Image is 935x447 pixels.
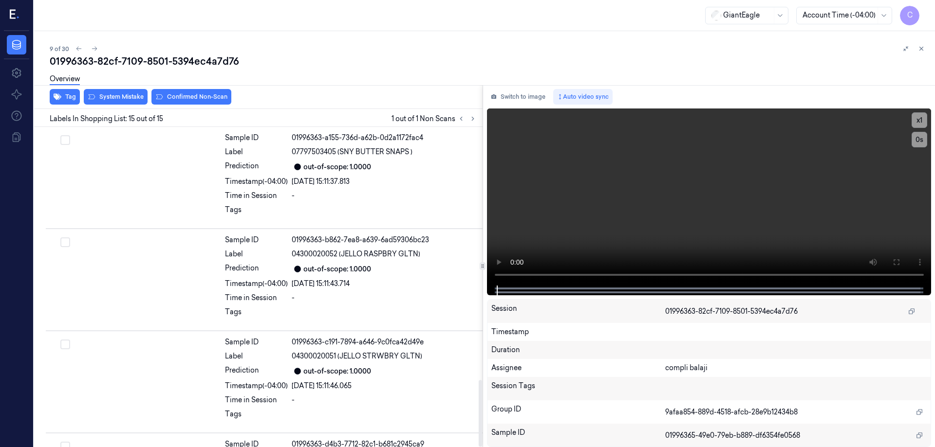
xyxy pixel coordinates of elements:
span: 9 of 30 [50,45,69,53]
div: out-of-scope: 1.0000 [303,366,371,376]
div: Assignee [491,363,666,373]
div: Sample ID [225,133,288,143]
div: compli balaji [665,363,927,373]
button: Tag [50,89,80,105]
div: Time in Session [225,293,288,303]
div: Timestamp (-04:00) [225,177,288,187]
button: C [900,6,919,25]
div: out-of-scope: 1.0000 [303,264,371,274]
button: Select row [60,237,70,247]
div: Sample ID [491,428,666,443]
div: 01996363-82cf-7109-8501-5394ec4a7d76 [50,54,927,68]
span: 9afaa854-889d-4518-afcb-28e9b12434b8 [665,407,798,417]
div: Tags [225,205,288,220]
div: [DATE] 15:11:46.065 [292,381,477,391]
button: Auto video sync [553,89,613,105]
div: [DATE] 15:11:43.714 [292,279,477,289]
button: System Mistake [84,89,148,105]
div: Tags [225,409,288,425]
span: 04300020052 (JELLO RASPBRY GLTN) [292,249,420,259]
div: Duration [491,345,927,355]
div: Time in Session [225,395,288,405]
div: Time in Session [225,191,288,201]
a: Overview [50,74,80,85]
div: Timestamp (-04:00) [225,279,288,289]
span: 01996365-49e0-79eb-b889-df6354fe0568 [665,430,800,441]
div: Session [491,304,666,319]
div: Prediction [225,365,288,377]
span: 04300020051 (JELLO STRWBRY GLTN) [292,351,422,361]
div: 01996363-b862-7ea8-a639-6ad59306bc23 [292,235,477,245]
div: Label [225,249,288,259]
div: - [292,191,477,201]
button: Select row [60,340,70,349]
div: Label [225,351,288,361]
button: Switch to image [487,89,549,105]
button: Select row [60,135,70,145]
span: 01996363-82cf-7109-8501-5394ec4a7d76 [665,306,798,317]
button: x1 [912,112,927,128]
div: - [292,293,477,303]
div: [DATE] 15:11:37.813 [292,177,477,187]
span: 1 out of 1 Non Scans [392,113,479,125]
div: out-of-scope: 1.0000 [303,162,371,172]
div: Session Tags [491,381,666,396]
button: Confirmed Non-Scan [151,89,231,105]
div: Group ID [491,404,666,420]
div: Sample ID [225,337,288,347]
div: Tags [225,307,288,322]
div: Prediction [225,161,288,173]
div: Sample ID [225,235,288,245]
div: Prediction [225,263,288,275]
div: Label [225,147,288,157]
span: Labels In Shopping List: 15 out of 15 [50,114,163,124]
div: Timestamp [491,327,927,337]
span: 07797503405 (SNY BUTTER SNAPS ) [292,147,412,157]
div: Timestamp (-04:00) [225,381,288,391]
div: - [292,395,477,405]
button: 0s [912,132,927,147]
div: 01996363-c191-7894-a646-9c0fca42d49e [292,337,477,347]
div: 01996363-a155-736d-a62b-0d2a1172fac4 [292,133,477,143]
